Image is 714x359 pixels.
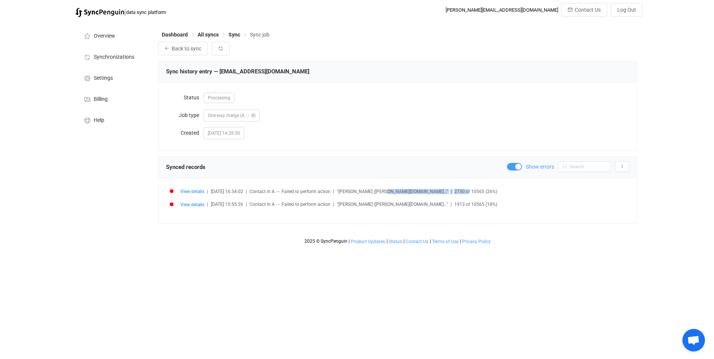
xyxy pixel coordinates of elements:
div: Breadcrumb [162,32,269,37]
span: "[PERSON_NAME] ([PERSON_NAME][DOMAIN_NAME]…" [337,202,448,207]
a: Product Updates [350,239,385,244]
a: Synchronizations [75,46,151,67]
span: Contact in A → Failed to perform action [250,202,330,207]
input: Search [558,161,611,172]
span: Synced records [166,164,206,170]
span: | [333,202,334,207]
span: | [124,7,126,17]
span: [DATE] 16:34:02 [211,189,243,194]
a: Terms of Use [432,239,459,244]
span: | [451,202,452,207]
button: Contact Us [561,3,607,17]
span: | [387,239,388,244]
span: Processing [204,93,234,103]
span: Contact in A → Failed to perform action [250,189,330,194]
span: 2750 of 10565 (26%) [454,189,497,194]
span: data sync platform [126,9,166,15]
span: View details [180,202,204,207]
a: Contact Us [405,239,429,244]
label: Status [166,90,204,105]
a: Overview [75,25,151,46]
span: Sync history entry — [EMAIL_ADDRESS][DOMAIN_NAME] [166,68,309,75]
span: [DATE] 14:28:50 [204,127,244,139]
a: |data sync platform [75,7,166,17]
span: Billing [94,96,108,102]
label: Job type [166,108,204,123]
span: | [246,189,247,194]
span: Dashboard [162,32,188,38]
a: Status [388,239,402,244]
a: Help [75,109,151,130]
span: Show errors [526,164,554,169]
span: Sync job [250,32,269,38]
span: | [207,189,208,194]
span: | [246,202,247,207]
span: "[PERSON_NAME] ([PERSON_NAME][DOMAIN_NAME]…" [337,189,448,194]
span: Help [94,117,104,123]
span: | [451,189,452,194]
label: Created [166,125,204,140]
span: Log Out [617,7,636,13]
span: | [349,239,350,244]
span: Product Updates [351,239,385,244]
a: Privacy Policy [462,239,491,244]
span: Contact Us [575,7,601,13]
span: All syncs [198,32,219,38]
span: | [430,239,431,244]
button: Log Out [611,3,642,17]
span: [DATE] 15:55:26 [211,202,243,207]
div: Open chat [682,329,705,351]
span: Settings [94,75,113,81]
span: Contact Us [406,239,428,244]
a: Billing [75,88,151,109]
span: 1913 of 10565 (18%) [454,202,497,207]
a: Settings [75,67,151,88]
span: Terms of Use [432,239,458,244]
span: Synchronizations [94,54,134,60]
button: Back to sync [158,42,208,55]
span: | [207,202,208,207]
span: Status [389,239,402,244]
span: | [333,189,334,194]
span: | [460,239,461,244]
span: One-way merge (A → B) [208,113,256,118]
span: | [403,239,405,244]
span: View details [180,189,204,194]
span: 2025 © SyncPenguin [304,239,347,244]
span: Overview [94,33,115,39]
div: [PERSON_NAME][EMAIL_ADDRESS][DOMAIN_NAME] [446,7,558,13]
span: Back to sync [172,46,201,52]
img: syncpenguin.svg [75,8,124,17]
span: Sync [228,32,240,38]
